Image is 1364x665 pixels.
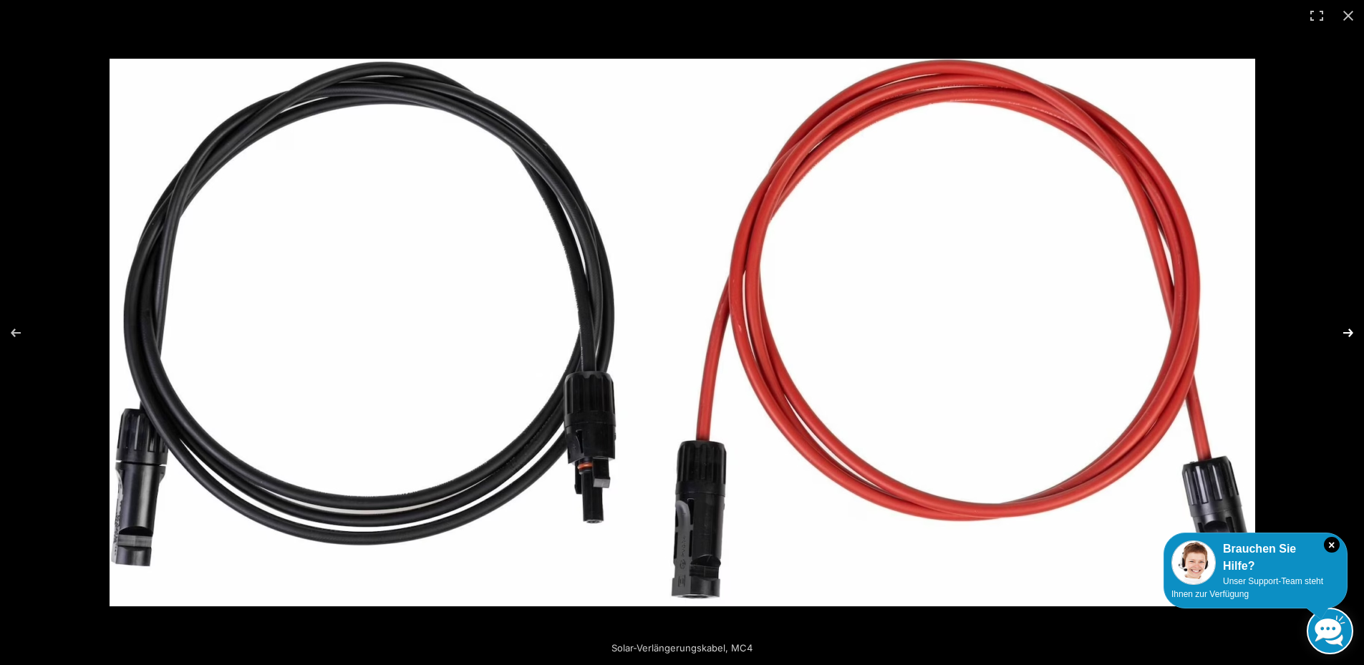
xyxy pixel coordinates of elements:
[532,634,833,662] div: Solar-Verlängerungskabel, MC4
[1324,537,1340,553] i: Schließen
[1171,540,1216,585] img: Customer service
[1171,576,1323,599] span: Unser Support-Team steht Ihnen zur Verfügung
[1171,540,1340,575] div: Brauchen Sie Hilfe?
[110,59,1255,606] img: Solar-Verlängerungskabel, MC4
